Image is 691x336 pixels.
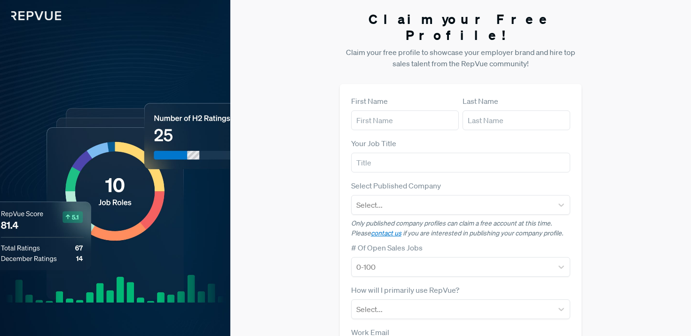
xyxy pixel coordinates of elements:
[351,284,459,296] label: How will I primarily use RepVue?
[351,95,388,107] label: First Name
[351,110,459,130] input: First Name
[463,110,570,130] input: Last Name
[351,153,571,172] input: Title
[340,47,582,69] p: Claim your free profile to showcase your employer brand and hire top sales talent from the RepVue...
[340,11,582,43] h3: Claim your Free Profile!
[351,219,571,238] p: Only published company profiles can claim a free account at this time. Please if you are interest...
[351,180,441,191] label: Select Published Company
[371,229,401,237] a: contact us
[463,95,498,107] label: Last Name
[351,242,423,253] label: # Of Open Sales Jobs
[351,138,396,149] label: Your Job Title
